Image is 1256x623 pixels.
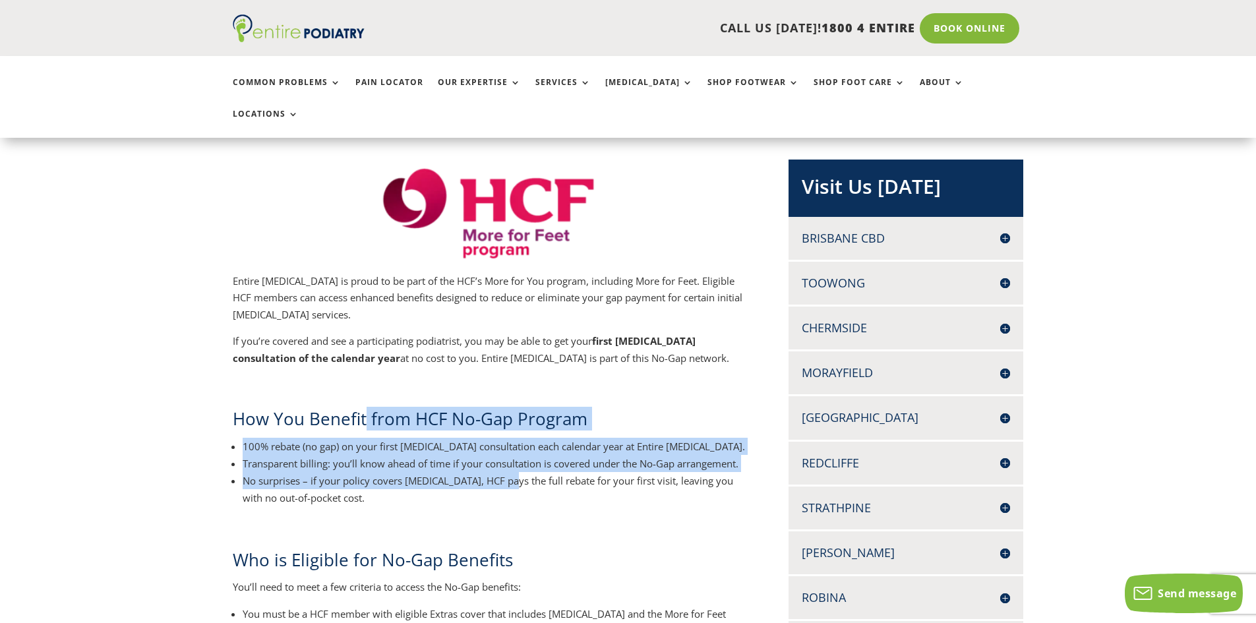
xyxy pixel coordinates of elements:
a: Services [535,78,591,106]
h4: Redcliffe [802,455,1010,471]
button: Send message [1125,574,1243,613]
strong: first [MEDICAL_DATA] consultation of the calendar year [233,334,696,365]
h4: [GEOGRAPHIC_DATA] [802,409,1010,426]
h4: Strathpine [802,500,1010,516]
h4: Brisbane CBD [802,230,1010,247]
span: Send message [1158,586,1236,601]
li: 100% rebate (no gap) on your first [MEDICAL_DATA] consultation each calendar year at Entire [MEDI... [243,438,746,455]
span: – [233,376,241,400]
a: Common Problems [233,78,341,106]
a: Entire Podiatry [233,32,365,45]
img: logo (1) [233,15,365,42]
h2: How You Benefit from HCF No-Gap Program [233,407,746,437]
a: [MEDICAL_DATA] [605,78,693,106]
a: Our Expertise [438,78,521,106]
h4: Morayfield [802,365,1010,381]
li: No surprises – if your policy covers [MEDICAL_DATA], HCF pays the full rebate for your first visi... [243,472,746,506]
a: Pain Locator [355,78,423,106]
h4: Toowong [802,275,1010,291]
a: Locations [233,109,299,138]
img: HCF more for feet logo [372,160,605,263]
a: Shop Footwear [707,78,799,106]
h4: [PERSON_NAME] [802,545,1010,561]
h4: Robina [802,589,1010,606]
p: You’ll need to meet a few criteria to access the No-Gap benefits: [233,579,746,606]
a: Shop Foot Care [814,78,905,106]
a: Book Online [920,13,1019,44]
p: Entire [MEDICAL_DATA] is proud to be part of the HCF’s More for You program, including More for F... [233,273,746,334]
p: CALL US [DATE]! [415,20,915,37]
a: About [920,78,964,106]
li: Transparent billing: you’ll know ahead of time if your consultation is covered under the No-Gap a... [243,455,746,472]
h2: Visit Us [DATE] [802,173,1010,207]
h4: Chermside [802,320,1010,336]
h2: Who is Eligible for No-Gap Benefits [233,548,746,578]
p: If you’re covered and see a participating podiatrist, you may be able to get your at no cost to y... [233,333,746,376]
span: 1800 4 ENTIRE [822,20,915,36]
